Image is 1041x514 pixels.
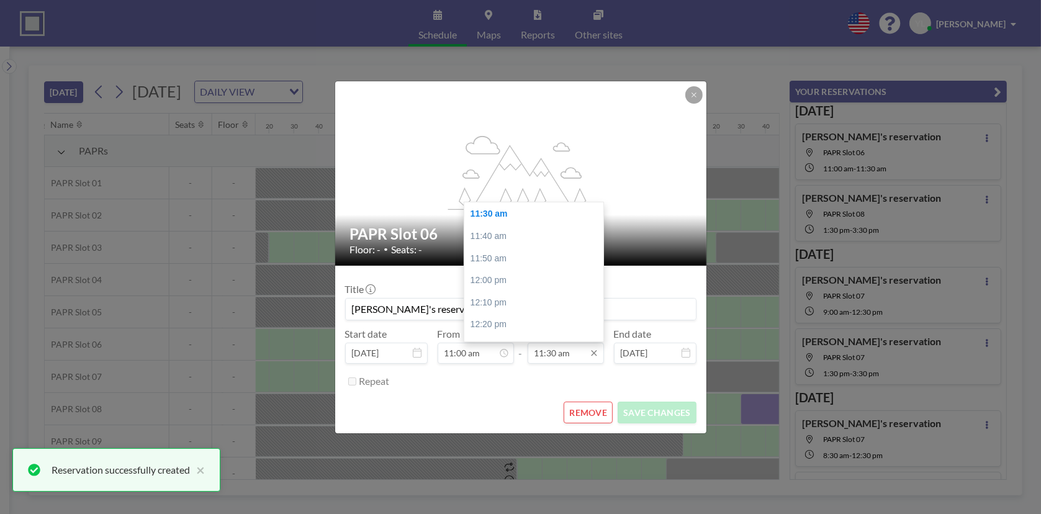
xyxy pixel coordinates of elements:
span: Floor: - [350,243,381,256]
div: 12:10 pm [464,292,610,314]
h2: PAPR Slot 06 [350,225,693,243]
div: 11:40 am [464,225,610,248]
label: End date [614,328,652,340]
button: close [190,462,205,477]
div: Reservation successfully created [52,462,190,477]
label: Title [345,283,374,295]
div: 12:30 pm [464,336,610,358]
div: 11:30 am [464,203,610,225]
div: 12:00 pm [464,269,610,292]
div: 12:20 pm [464,313,610,336]
span: Seats: - [392,243,423,256]
button: SAVE CHANGES [618,402,696,423]
button: REMOVE [564,402,613,423]
input: (No title) [346,299,696,320]
label: Repeat [359,375,390,387]
span: • [384,245,389,254]
div: 11:50 am [464,248,610,270]
label: Start date [345,328,387,340]
span: - [519,332,523,359]
label: From [438,328,461,340]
